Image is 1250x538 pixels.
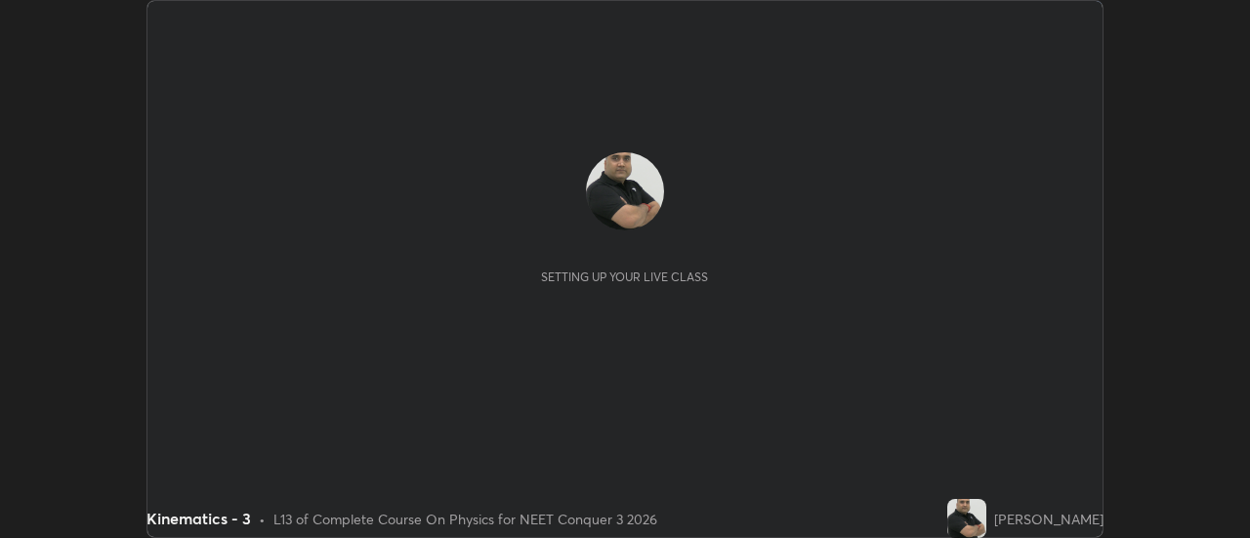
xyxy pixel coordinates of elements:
[586,152,664,230] img: eacf0803778e41e7b506779bab53d040.jpg
[259,509,266,529] div: •
[146,507,251,530] div: Kinematics - 3
[273,509,657,529] div: L13 of Complete Course On Physics for NEET Conquer 3 2026
[994,509,1104,529] div: [PERSON_NAME]
[947,499,986,538] img: eacf0803778e41e7b506779bab53d040.jpg
[541,269,708,284] div: Setting up your live class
